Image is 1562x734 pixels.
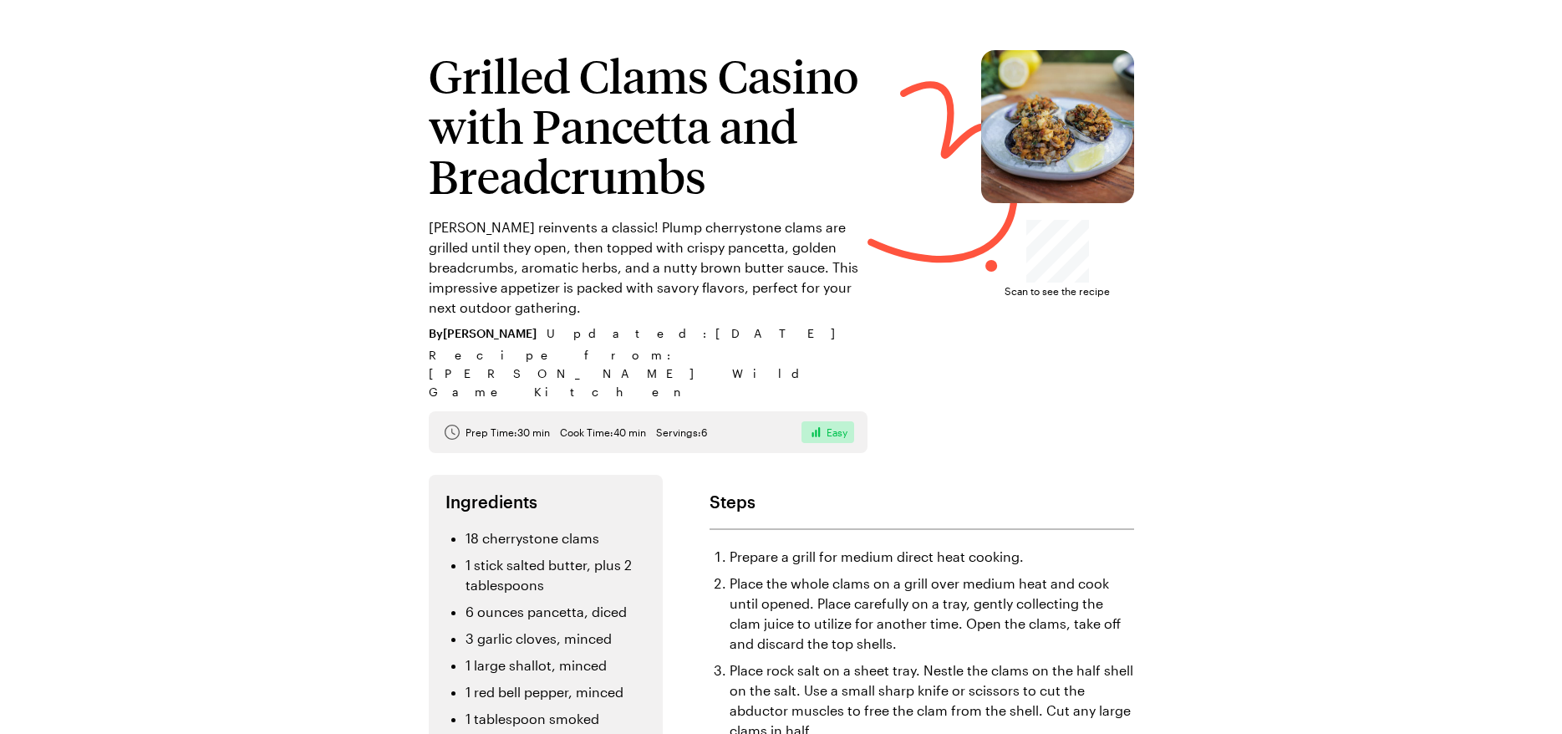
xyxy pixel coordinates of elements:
li: 3 garlic cloves, minced [466,629,646,649]
h2: Ingredients [445,492,646,512]
span: Updated : [DATE] [547,324,852,343]
li: 18 cherrystone clams [466,528,646,548]
span: Scan to see the recipe [1005,283,1110,299]
span: Prep Time: 30 min [466,426,550,439]
p: [PERSON_NAME] reinvents a classic! Plump cherrystone clams are grilled until they open, then topp... [429,217,867,318]
li: 1 large shallot, minced [466,655,646,675]
h2: Steps [710,492,1134,512]
span: Servings: 6 [656,426,707,439]
li: Place the whole clams on a grill over medium heat and cook until opened. Place carefully on a tra... [730,573,1134,654]
li: 6 ounces pancetta, diced [466,602,646,622]
li: 1 red bell pepper, minced [466,682,646,702]
span: Easy [827,426,847,439]
li: 1 stick salted butter, plus 2 tablespoons [466,555,646,595]
span: By [PERSON_NAME] [429,324,537,343]
span: Cook Time: 40 min [560,426,646,439]
span: Recipe from: [PERSON_NAME] Wild Game Kitchen [429,346,867,401]
h1: Grilled Clams Casino with Pancetta and Breadcrumbs [429,50,867,201]
li: Prepare a grill for medium direct heat cooking. [730,547,1134,567]
img: Grilled Clams Casino with Pancetta and Breadcrumbs [981,50,1134,203]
